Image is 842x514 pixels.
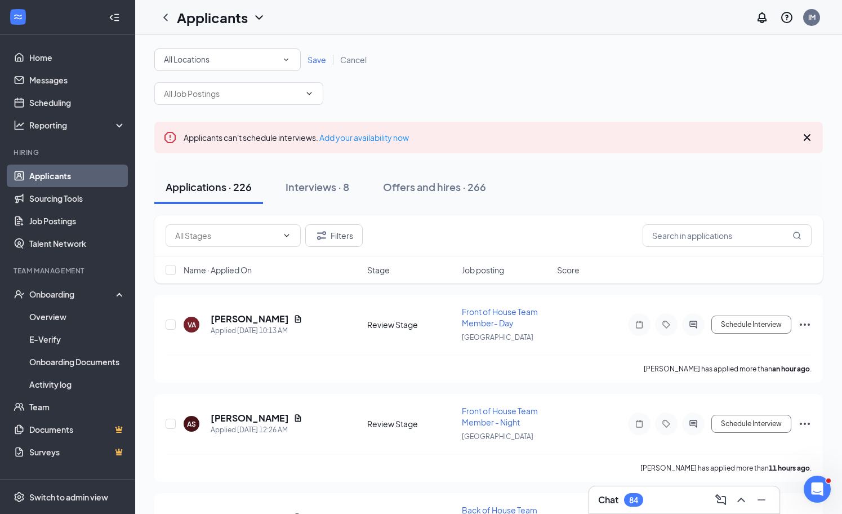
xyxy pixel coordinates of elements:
[29,305,126,328] a: Overview
[808,12,816,22] div: IM
[159,11,172,24] svg: ChevronLeft
[308,55,326,65] span: Save
[14,289,25,300] svg: UserCheck
[109,12,120,23] svg: Collapse
[14,266,123,276] div: Team Management
[305,224,363,247] button: Filter Filters
[367,418,456,429] div: Review Stage
[755,11,769,24] svg: Notifications
[462,333,533,342] span: [GEOGRAPHIC_DATA]
[340,55,367,65] span: Cancel
[177,8,248,27] h1: Applicants
[383,180,486,194] div: Offers and hires · 266
[211,412,289,424] h5: [PERSON_NAME]
[29,328,126,351] a: E-Verify
[29,441,126,463] a: SurveysCrown
[29,232,126,255] a: Talent Network
[660,320,673,329] svg: Tag
[632,419,646,428] svg: Note
[29,396,126,418] a: Team
[166,180,252,194] div: Applications · 226
[367,319,456,330] div: Review Stage
[798,417,812,431] svg: Ellipses
[462,432,533,441] span: [GEOGRAPHIC_DATA]
[800,131,814,144] svg: Cross
[462,406,538,427] span: Front of House Team Member - Night
[14,119,25,131] svg: Analysis
[714,493,728,507] svg: ComposeMessage
[293,314,302,324] svg: Document
[687,419,700,428] svg: ActiveChat
[188,320,196,330] div: VA
[367,264,390,276] span: Stage
[29,289,116,300] div: Onboarding
[282,231,291,240] svg: ChevronDown
[557,264,580,276] span: Score
[305,89,314,98] svg: ChevronDown
[752,491,770,509] button: Minimize
[164,54,210,64] span: All Locations
[281,55,291,65] svg: SmallChevronDown
[712,491,730,509] button: ComposeMessage
[29,165,126,187] a: Applicants
[711,415,791,433] button: Schedule Interview
[734,493,748,507] svg: ChevronUp
[462,307,538,328] span: Front of House Team Member- Day
[792,231,801,240] svg: MagnifyingGlass
[644,364,812,374] p: [PERSON_NAME] has applied more than .
[14,148,123,157] div: Hiring
[632,320,646,329] svg: Note
[29,69,126,91] a: Messages
[780,11,794,24] svg: QuestionInfo
[252,11,266,24] svg: ChevronDown
[629,495,638,505] div: 84
[319,132,409,143] a: Add your availability now
[315,229,328,242] svg: Filter
[163,131,177,144] svg: Error
[29,46,126,69] a: Home
[29,119,126,131] div: Reporting
[660,419,673,428] svg: Tag
[29,351,126,373] a: Onboarding Documents
[462,264,504,276] span: Job posting
[187,419,196,429] div: AS
[29,187,126,210] a: Sourcing Tools
[184,264,252,276] span: Name · Applied On
[29,491,108,503] div: Switch to admin view
[755,493,768,507] svg: Minimize
[29,91,126,114] a: Scheduling
[711,316,791,334] button: Schedule Interview
[29,373,126,396] a: Activity log
[12,11,24,23] svg: WorkstreamLogo
[211,313,289,325] h5: [PERSON_NAME]
[211,325,302,336] div: Applied [DATE] 10:13 AM
[293,414,302,423] svg: Document
[286,180,349,194] div: Interviews · 8
[14,491,25,503] svg: Settings
[211,424,302,436] div: Applied [DATE] 12:26 AM
[184,132,409,143] span: Applicants can't schedule interviews.
[798,318,812,331] svg: Ellipses
[175,229,278,242] input: All Stages
[164,87,300,100] input: All Job Postings
[687,320,700,329] svg: ActiveChat
[769,464,810,472] b: 11 hours ago
[29,418,126,441] a: DocumentsCrown
[29,210,126,232] a: Job Postings
[598,494,618,506] h3: Chat
[643,224,812,247] input: Search in applications
[804,476,831,503] iframe: Intercom live chat
[640,463,812,473] p: [PERSON_NAME] has applied more than .
[732,491,750,509] button: ChevronUp
[772,365,810,373] b: an hour ago
[164,53,291,67] div: All Locations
